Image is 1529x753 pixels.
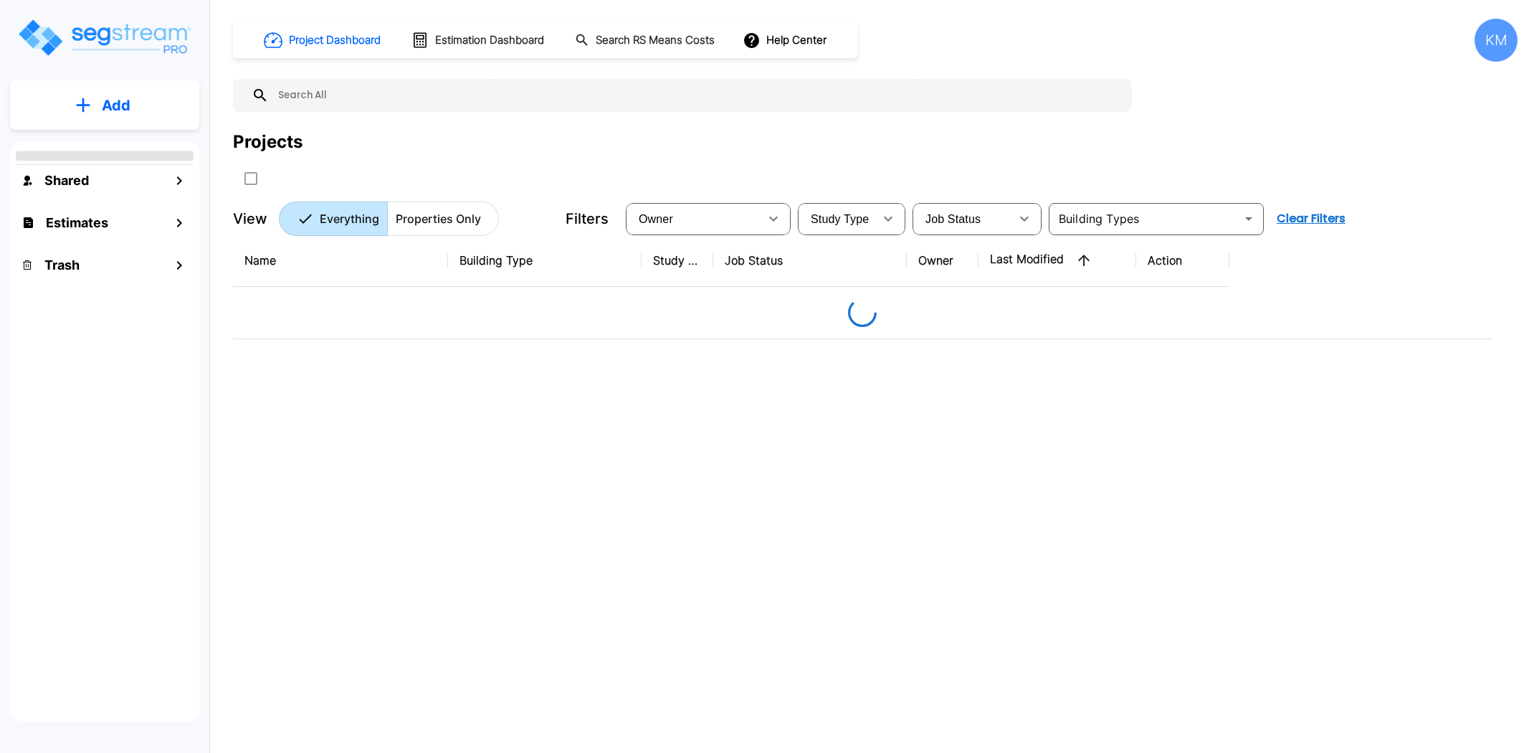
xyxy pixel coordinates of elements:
button: Properties Only [387,202,499,236]
button: Project Dashboard [258,24,389,56]
input: Search All [269,79,1125,112]
div: Projects [233,129,303,155]
button: SelectAll [237,164,265,193]
th: Name [233,235,448,287]
button: Clear Filters [1271,204,1351,233]
div: Select [629,199,759,239]
button: Help Center [740,27,832,54]
th: Job Status [713,235,907,287]
th: Owner [907,235,978,287]
div: KM [1475,19,1518,62]
input: Building Types [1053,209,1236,229]
div: Select [801,199,874,239]
p: View [233,208,267,229]
div: Platform [279,202,499,236]
span: Job Status [925,213,981,225]
button: Add [10,85,199,126]
h1: Estimation Dashboard [435,32,544,49]
button: Everything [279,202,388,236]
th: Building Type [448,235,642,287]
th: Study Type [642,235,713,287]
h1: Project Dashboard [289,32,381,49]
div: Select [915,199,1010,239]
button: Estimation Dashboard [406,25,552,55]
h1: Search RS Means Costs [596,32,715,49]
th: Action [1136,235,1229,287]
button: Search RS Means Costs [569,27,723,55]
h1: Estimates [46,213,108,232]
p: Add [102,95,130,116]
h1: Shared [44,171,89,190]
span: Owner [639,213,673,225]
p: Filters [566,208,609,229]
p: Properties Only [396,210,481,227]
p: Everything [320,210,379,227]
th: Last Modified [978,235,1136,287]
span: Study Type [811,213,869,225]
img: Logo [16,17,192,58]
h1: Trash [44,255,80,275]
button: Open [1239,209,1259,229]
